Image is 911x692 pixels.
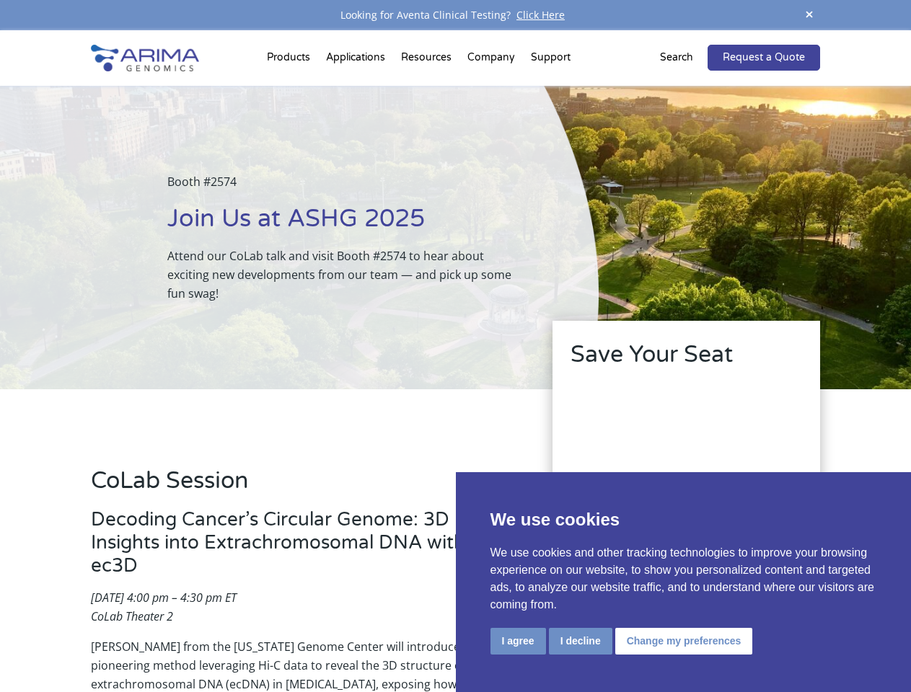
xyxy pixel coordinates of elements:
p: We use cookies [490,507,877,533]
em: CoLab Theater 2 [91,608,173,624]
div: Looking for Aventa Clinical Testing? [91,6,819,25]
h2: Save Your Seat [571,339,802,382]
a: Request a Quote [708,45,820,71]
a: Click Here [511,8,571,22]
h3: Decoding Cancer’s Circular Genome: 3D Insights into Extrachromosomal DNA with ec3D [91,508,512,588]
button: Change my preferences [615,628,753,655]
button: I agree [490,628,546,655]
h2: CoLab Session [91,465,512,508]
p: Attend our CoLab talk and visit Booth #2574 to hear about exciting new developments from our team... [167,247,526,303]
p: Search [660,48,693,67]
img: Arima-Genomics-logo [91,45,199,71]
p: Booth #2574 [167,172,526,203]
h1: Join Us at ASHG 2025 [167,203,526,247]
em: [DATE] 4:00 pm – 4:30 pm ET [91,590,237,605]
p: We use cookies and other tracking technologies to improve your browsing experience on our website... [490,544,877,613]
button: I decline [549,628,612,655]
